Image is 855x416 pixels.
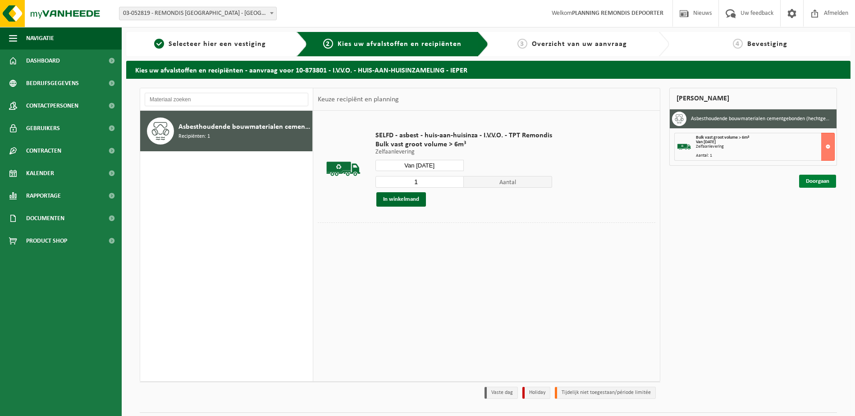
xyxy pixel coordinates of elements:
p: Zelfaanlevering [375,149,552,155]
span: Kies uw afvalstoffen en recipiënten [338,41,462,48]
li: Holiday [522,387,550,399]
button: In winkelmand [376,192,426,207]
span: 2 [323,39,333,49]
h2: Kies uw afvalstoffen en recipiënten - aanvraag voor 10-873801 - I.V.V.O. - HUIS-AAN-HUISINZAMELIN... [126,61,850,78]
span: Dashboard [26,50,60,72]
span: Overzicht van uw aanvraag [532,41,627,48]
div: Keuze recipiënt en planning [313,88,403,111]
h3: Asbesthoudende bouwmaterialen cementgebonden (hechtgebonden) [691,112,830,126]
span: Documenten [26,207,64,230]
a: Doorgaan [799,175,836,188]
div: [PERSON_NAME] [669,88,837,109]
span: Contracten [26,140,61,162]
span: Selecteer hier een vestiging [169,41,266,48]
span: SELFD - asbest - huis-aan-huisinza - I.V.V.O. - TPT Remondis [375,131,552,140]
span: 3 [517,39,527,49]
li: Vaste dag [485,387,518,399]
input: Selecteer datum [375,160,464,171]
span: Bulk vast groot volume > 6m³ [375,140,552,149]
span: Contactpersonen [26,95,78,117]
strong: PLANNING REMONDIS DEPOORTER [572,10,663,17]
div: Zelfaanlevering [696,145,834,149]
span: Asbesthoudende bouwmaterialen cementgebonden (hechtgebonden) [178,122,310,132]
span: Bedrijfsgegevens [26,72,79,95]
span: 4 [733,39,743,49]
span: Bulk vast groot volume > 6m³ [696,135,749,140]
span: 03-052819 - REMONDIS WEST-VLAANDEREN - OOSTENDE [119,7,276,20]
span: Product Shop [26,230,67,252]
a: 1Selecteer hier een vestiging [131,39,289,50]
span: Rapportage [26,185,61,207]
span: 1 [154,39,164,49]
span: Gebruikers [26,117,60,140]
span: Kalender [26,162,54,185]
span: Recipiënten: 1 [178,132,210,141]
input: Materiaal zoeken [145,93,308,106]
span: 03-052819 - REMONDIS WEST-VLAANDEREN - OOSTENDE [119,7,277,20]
span: Bevestiging [747,41,787,48]
span: Navigatie [26,27,54,50]
div: Aantal: 1 [696,154,834,158]
li: Tijdelijk niet toegestaan/période limitée [555,387,656,399]
strong: Van [DATE] [696,140,716,145]
span: Aantal [464,176,552,188]
button: Asbesthoudende bouwmaterialen cementgebonden (hechtgebonden) Recipiënten: 1 [140,111,313,151]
